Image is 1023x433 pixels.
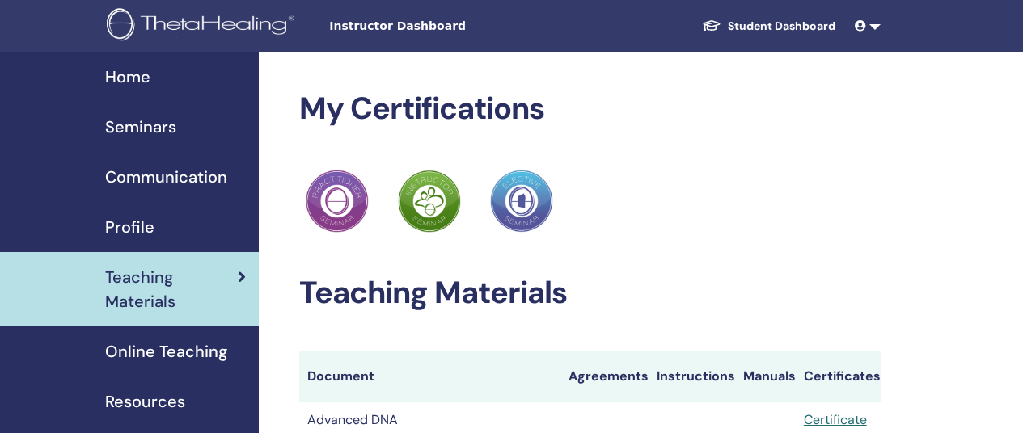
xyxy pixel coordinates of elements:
[299,275,881,312] h2: Teaching Materials
[105,65,150,89] span: Home
[560,351,649,402] th: Agreements
[105,389,185,414] span: Resources
[735,351,796,402] th: Manuals
[329,18,572,35] span: Instructor Dashboard
[490,170,553,233] img: Practitioner
[299,351,560,402] th: Document
[105,339,227,364] span: Online Teaching
[107,8,300,44] img: logo.png
[105,215,154,239] span: Profile
[649,351,735,402] th: Instructions
[804,411,867,428] a: Certificate
[105,265,238,313] span: Teaching Materials
[105,115,176,139] span: Seminars
[105,165,227,189] span: Communication
[702,19,721,32] img: graduation-cap-white.svg
[299,90,881,128] h2: My Certifications
[306,170,369,233] img: Practitioner
[689,11,848,41] a: Student Dashboard
[398,170,461,233] img: Practitioner
[796,351,881,402] th: Certificates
